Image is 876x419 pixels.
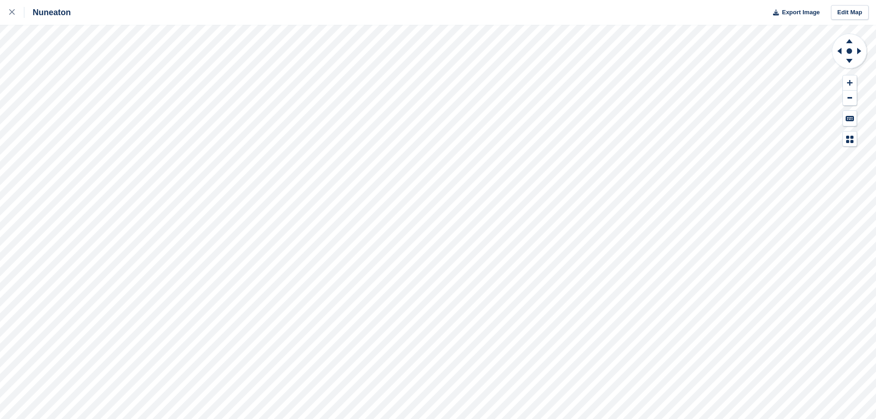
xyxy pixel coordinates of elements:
button: Zoom In [843,75,857,91]
button: Keyboard Shortcuts [843,111,857,126]
button: Zoom Out [843,91,857,106]
button: Map Legend [843,132,857,147]
div: Nuneaton [24,7,71,18]
a: Edit Map [831,5,869,20]
span: Export Image [782,8,819,17]
button: Export Image [767,5,820,20]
